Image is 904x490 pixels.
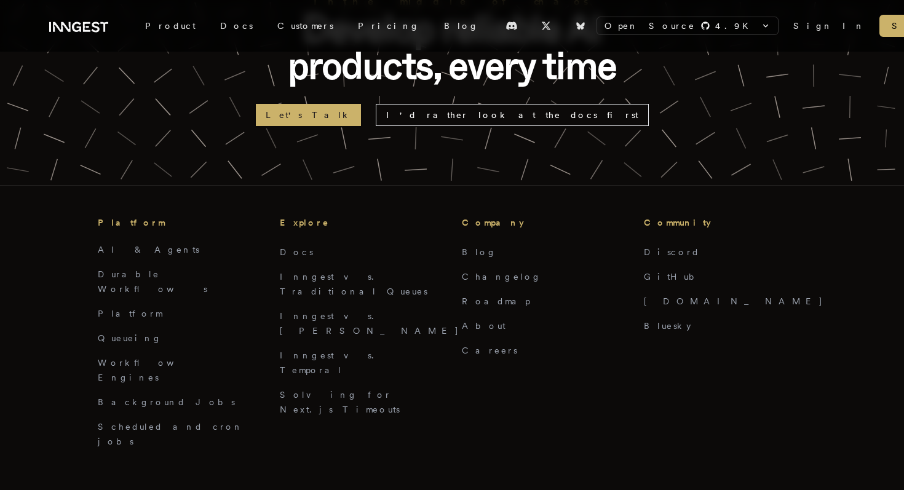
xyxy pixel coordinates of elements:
[280,390,400,414] a: Solving for Next.js Timeouts
[280,311,459,336] a: Inngest vs. [PERSON_NAME]
[462,272,542,282] a: Changelog
[644,321,691,331] a: Bluesky
[98,245,199,255] a: AI & Agents
[644,272,702,282] a: GitHub
[376,104,649,126] a: I'd rather look at the docs first
[280,272,427,296] a: Inngest vs. Traditional Queues
[280,215,442,230] h3: Explore
[462,296,530,306] a: Roadmap
[644,247,700,257] a: Discord
[498,16,525,36] a: Discord
[346,15,432,37] a: Pricing
[432,15,491,37] a: Blog
[462,247,497,257] a: Blog
[567,16,594,36] a: Bluesky
[133,15,208,37] div: Product
[644,296,823,306] a: [DOMAIN_NAME]
[255,10,649,84] p: Develop reliable AI products, every time
[98,397,235,407] a: Background Jobs
[280,247,313,257] a: Docs
[98,358,204,382] a: Workflow Engines
[98,215,260,230] h3: Platform
[462,346,517,355] a: Careers
[256,104,361,126] a: Let's Talk
[98,333,162,343] a: Queueing
[208,15,265,37] a: Docs
[533,16,560,36] a: X
[462,215,624,230] h3: Company
[98,309,162,318] a: Platform
[605,20,696,32] span: Open Source
[265,15,346,37] a: Customers
[644,215,806,230] h3: Community
[793,20,865,32] a: Sign In
[98,269,207,294] a: Durable Workflows
[280,350,381,375] a: Inngest vs. Temporal
[715,20,756,32] span: 4.9 K
[462,321,506,331] a: About
[98,422,244,446] a: Scheduled and cron jobs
